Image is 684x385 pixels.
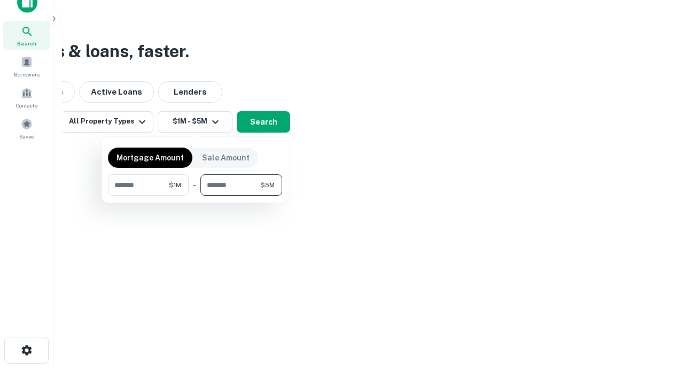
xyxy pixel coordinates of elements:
[169,180,181,190] span: $1M
[193,174,196,196] div: -
[116,152,184,164] p: Mortgage Amount
[202,152,250,164] p: Sale Amount
[631,299,684,351] iframe: Chat Widget
[260,180,275,190] span: $5M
